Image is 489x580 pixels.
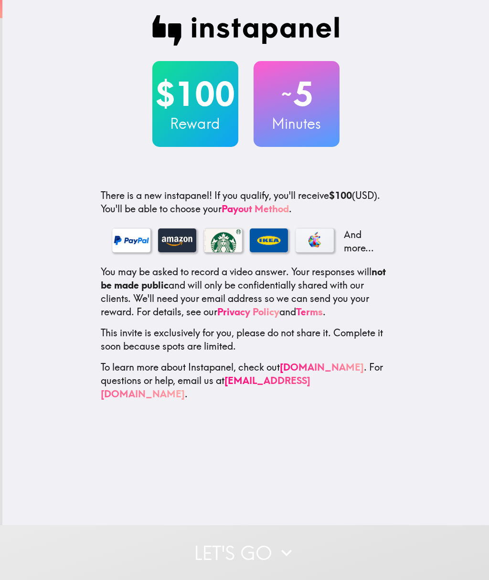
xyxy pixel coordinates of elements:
p: This invite is exclusively for you, please do not share it. Complete it soon because spots are li... [101,326,391,353]
p: And more... [341,228,380,255]
h2: 5 [254,74,340,114]
p: If you qualify, you'll receive (USD) . You'll be able to choose your . [101,189,391,216]
a: Payout Method [222,203,289,215]
b: not be made public [101,266,386,291]
h3: Minutes [254,114,340,134]
img: Instapanel [152,15,340,46]
a: Privacy Policy [217,306,279,318]
p: You may be asked to record a video answer. Your responses will and will only be confidentially sh... [101,265,391,319]
h3: Reward [152,114,238,134]
p: To learn more about Instapanel, check out . For questions or help, email us at . [101,361,391,401]
span: There is a new instapanel! [101,189,212,201]
a: [EMAIL_ADDRESS][DOMAIN_NAME] [101,374,310,400]
a: Terms [296,306,323,318]
h2: $100 [152,74,238,114]
span: ~ [280,80,293,108]
a: [DOMAIN_NAME] [280,361,364,373]
b: $100 [329,189,352,201]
